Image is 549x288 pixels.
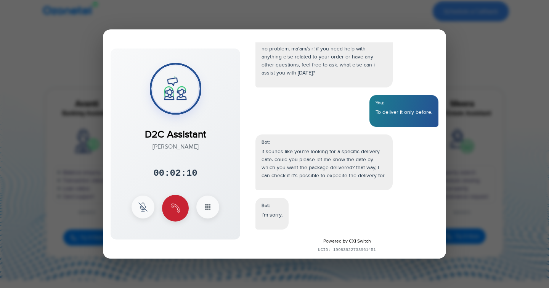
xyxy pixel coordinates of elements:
p: To deliver it only before. [376,108,432,116]
div: UCID: 19983922733961451 [254,247,440,253]
p: no problem, ma’am/sir! if you need help with anything else related to your order or have any othe... [262,45,387,77]
div: Bot: [262,202,283,209]
div: Powered by CXI Switch [254,238,440,245]
img: mute Icon [138,202,148,212]
div: You: [376,100,432,107]
p: it sounds like you're looking for a specific delivery date. could you please let me know the date... [262,147,387,180]
img: end Icon [171,204,180,213]
div: D2C Assistant​ [145,120,206,142]
div: 00:02:10 [153,167,197,180]
div: Bot: [262,139,387,146]
p: i’m sorry, [262,211,283,219]
div: [PERSON_NAME] [145,142,206,151]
